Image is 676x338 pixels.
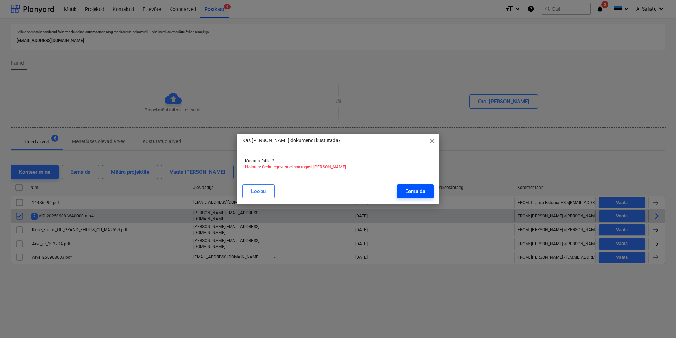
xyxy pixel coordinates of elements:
iframe: Chat Widget [641,304,676,338]
p: Kustuta failid 2 [245,158,431,164]
p: Hoiatus: Seda tegevust ei saa tagasi [PERSON_NAME] [245,164,431,170]
button: Eemalda [397,184,434,198]
span: close [428,137,437,145]
div: Eemalda [405,187,425,196]
button: Loobu [242,184,275,198]
p: Kas [PERSON_NAME] dokumendi kustutada? [242,137,341,144]
div: Loobu [251,187,266,196]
